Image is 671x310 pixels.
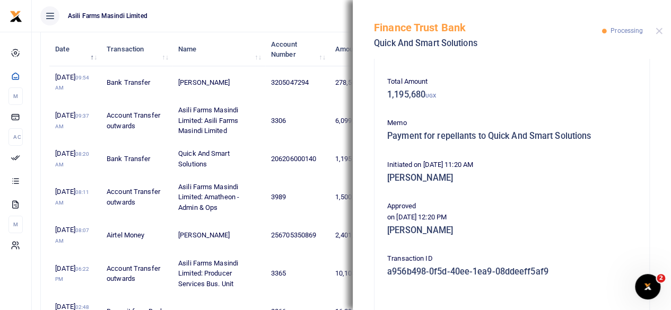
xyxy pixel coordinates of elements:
h5: Quick And Smart Solutions [374,38,602,49]
td: Asili Farms Masindi Limited: Amatheon - Admin & Ops [172,175,265,219]
td: 206206000140 [265,143,329,175]
td: [DATE] [49,252,101,296]
h5: [PERSON_NAME] [387,225,637,236]
td: Account Transfer outwards [101,252,172,296]
td: [DATE] [49,143,101,175]
td: 256705350869 [265,219,329,252]
span: Processing [611,27,643,34]
p: Transaction ID [387,253,637,264]
small: 08:11 AM [55,189,89,206]
h5: Finance Trust Bank [374,21,602,34]
td: [DATE] [49,99,101,143]
th: Name: activate to sort column ascending [172,33,265,66]
td: Bank Transfer [101,143,172,175]
td: Airtel Money [101,219,172,252]
span: Asili Farms Masindi Limited [64,11,152,21]
button: Close [656,28,663,34]
td: [PERSON_NAME] [172,66,265,99]
small: 09:37 AM [55,113,89,129]
td: 3365 [265,252,329,296]
td: 6,099,547 [329,99,386,143]
td: 2,401,500 [329,219,386,252]
td: [DATE] [49,66,101,99]
h5: Payment for repellants to Quick And Smart Solutions [387,131,637,141]
h5: a956b498-0f5d-40ee-1ea9-08ddeeff5af9 [387,267,637,277]
td: 1,195,680 [329,143,386,175]
td: 3989 [265,175,329,219]
td: Asili Farms Masindi Limited: Producer Services Bus. Unit [172,252,265,296]
h5: [PERSON_NAME] [387,173,637,183]
span: 2 [657,274,665,282]
th: Date: activate to sort column descending [49,33,101,66]
li: Ac [8,128,23,146]
a: logo-small logo-large logo-large [10,12,22,20]
img: logo-small [10,10,22,23]
th: Transaction: activate to sort column ascending [101,33,172,66]
td: Quick And Smart Solutions [172,143,265,175]
p: Approved [387,201,637,212]
h5: 1,195,680 [387,90,637,100]
iframe: Intercom live chat [635,274,660,299]
p: on [DATE] 12:20 PM [387,212,637,223]
small: 08:20 AM [55,151,89,167]
small: 08:07 AM [55,227,89,244]
th: Account Number: activate to sort column ascending [265,33,329,66]
td: Account Transfer outwards [101,99,172,143]
li: M [8,87,23,105]
p: Initiated on [DATE] 11:20 AM [387,160,637,171]
td: [PERSON_NAME] [172,219,265,252]
td: Account Transfer outwards [101,175,172,219]
td: 3205047294 [265,66,329,99]
th: Amount: activate to sort column ascending [329,33,386,66]
p: Memo [387,118,637,129]
td: 3306 [265,99,329,143]
p: Total Amount [387,76,637,87]
td: 10,103,000 [329,252,386,296]
td: 278,500 [329,66,386,99]
td: [DATE] [49,219,101,252]
td: 1,500,000 [329,175,386,219]
small: UGX [425,93,436,99]
td: Asili Farms Masindi Limited: Asili Farms Masindi Limited [172,99,265,143]
li: M [8,216,23,233]
td: [DATE] [49,175,101,219]
td: Bank Transfer [101,66,172,99]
